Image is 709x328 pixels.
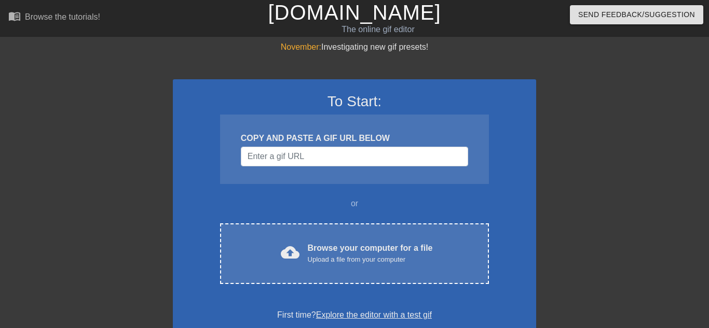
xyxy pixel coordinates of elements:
[241,23,514,36] div: The online gif editor
[268,1,441,24] a: [DOMAIN_NAME]
[241,132,468,145] div: COPY AND PASTE A GIF URL BELOW
[578,8,695,21] span: Send Feedback/Suggestion
[8,10,21,22] span: menu_book
[186,93,523,110] h3: To Start:
[8,10,100,26] a: Browse the tutorials!
[25,12,100,21] div: Browse the tutorials!
[173,41,536,53] div: Investigating new gif presets!
[200,197,509,210] div: or
[241,147,468,166] input: Username
[570,5,703,24] button: Send Feedback/Suggestion
[281,42,321,51] span: November:
[308,242,433,265] div: Browse your computer for a file
[186,309,523,321] div: First time?
[281,243,299,262] span: cloud_upload
[308,254,433,265] div: Upload a file from your computer
[316,310,432,319] a: Explore the editor with a test gif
